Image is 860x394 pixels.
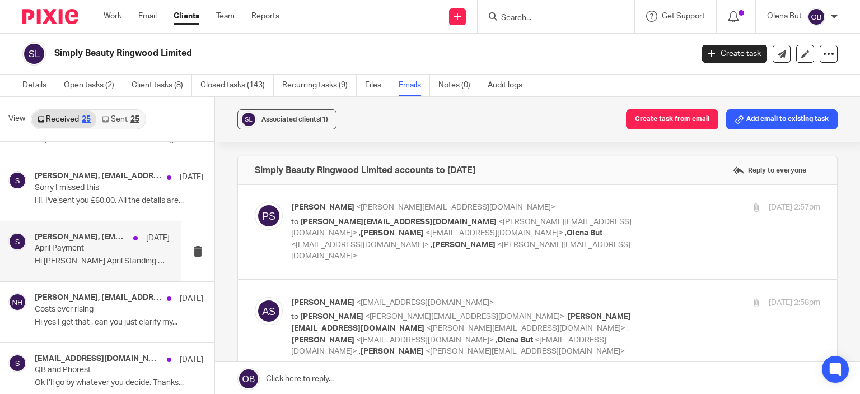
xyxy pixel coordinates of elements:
span: to [291,313,298,321]
a: Reports [251,11,279,22]
span: [PERSON_NAME] [291,203,354,211]
span: [PERSON_NAME] [300,313,363,321]
span: [PERSON_NAME][EMAIL_ADDRESS][DOMAIN_NAME] [300,218,497,226]
img: svg%3E [8,233,26,251]
span: <[EMAIL_ADDRESS][DOMAIN_NAME]> [356,336,494,344]
a: Audit logs [488,75,531,96]
img: svg%3E [8,171,26,189]
span: <[EMAIL_ADDRESS][DOMAIN_NAME]> [356,299,494,307]
img: svg%3E [255,297,283,325]
span: [PERSON_NAME] [291,336,354,344]
p: April Payment [35,244,143,253]
img: svg%3E [807,8,825,26]
h4: Simply Beauty Ringwood Limited accounts to [DATE] [255,165,475,176]
span: [PERSON_NAME] [361,229,424,237]
a: Clients [174,11,199,22]
button: Add email to existing task [726,109,838,129]
p: [DATE] [180,293,203,304]
a: Received25 [32,110,96,128]
span: , [627,325,629,332]
a: Recurring tasks (9) [282,75,357,96]
h4: [PERSON_NAME], [EMAIL_ADDRESS][DOMAIN_NAME] [35,293,161,303]
h4: [PERSON_NAME], [EMAIL_ADDRESS][DOMAIN_NAME] [35,233,128,242]
span: <[EMAIL_ADDRESS][DOMAIN_NAME]> [291,241,429,249]
span: <[EMAIL_ADDRESS][DOMAIN_NAME]> [426,229,563,237]
p: Hi yes I get that , can you just clarify my... [35,318,203,327]
p: Hi, I've sent you £60.00. All the details are... [35,196,203,206]
span: , [566,313,568,321]
a: Sent25 [96,110,144,128]
span: View [8,113,25,125]
a: Work [104,11,121,22]
span: , [496,336,497,344]
span: Associated clients [261,116,328,123]
button: Associated clients(1) [237,109,336,129]
div: 25 [82,115,91,123]
a: Email [138,11,157,22]
p: Sorry I missed this [35,183,170,193]
p: Ok I’ll go by whatever you decide. Thanks... [35,378,203,388]
p: Olena But [767,11,802,22]
h4: [EMAIL_ADDRESS][DOMAIN_NAME], [PERSON_NAME] [35,354,161,364]
span: <[PERSON_NAME][EMAIL_ADDRESS][DOMAIN_NAME]> [426,347,625,355]
p: QB and Phorest [35,365,170,375]
span: [PERSON_NAME] [291,299,354,307]
img: svg%3E [240,111,257,128]
a: Details [22,75,55,96]
button: Create task from email [626,109,718,129]
img: svg%3E [8,293,26,311]
img: Pixie [22,9,78,24]
img: svg%3E [8,354,26,372]
span: to [291,218,298,226]
span: Get Support [662,12,705,20]
a: Files [365,75,390,96]
a: Create task [702,45,767,63]
p: [DATE] 2:57pm [769,202,820,214]
span: , [359,229,361,237]
p: [DATE] [180,171,203,183]
img: svg%3E [255,202,283,230]
a: Closed tasks (143) [200,75,274,96]
span: <[PERSON_NAME][EMAIL_ADDRESS][DOMAIN_NAME]> [426,325,625,332]
div: 25 [130,115,139,123]
span: , [431,241,432,249]
span: <[PERSON_NAME][EMAIL_ADDRESS][DOMAIN_NAME]> [356,203,555,211]
span: [PERSON_NAME] [432,241,496,249]
span: <[PERSON_NAME][EMAIL_ADDRESS][DOMAIN_NAME]> [365,313,564,321]
span: (1) [320,116,328,123]
a: Client tasks (8) [132,75,192,96]
a: Team [216,11,235,22]
p: [DATE] [180,354,203,365]
p: Costs ever rising [35,305,170,314]
span: , [565,229,567,237]
input: Search [500,13,601,24]
span: Olena But [497,336,533,344]
h4: [PERSON_NAME], [EMAIL_ADDRESS][DOMAIN_NAME] [35,171,161,181]
span: Olena But [567,229,602,237]
a: Open tasks (2) [64,75,123,96]
img: svg%3E [22,42,46,66]
h2: Simply Beauty Ringwood Limited [54,48,559,59]
p: [DATE] [146,233,170,244]
p: [DATE] 2:58pm [769,297,820,309]
a: Emails [399,75,430,96]
span: [PERSON_NAME] [361,347,424,355]
p: Hi [PERSON_NAME] April Standing Order for you went out... [35,257,170,266]
span: , [359,347,361,355]
label: Reply to everyone [730,162,809,179]
a: Notes (0) [438,75,479,96]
